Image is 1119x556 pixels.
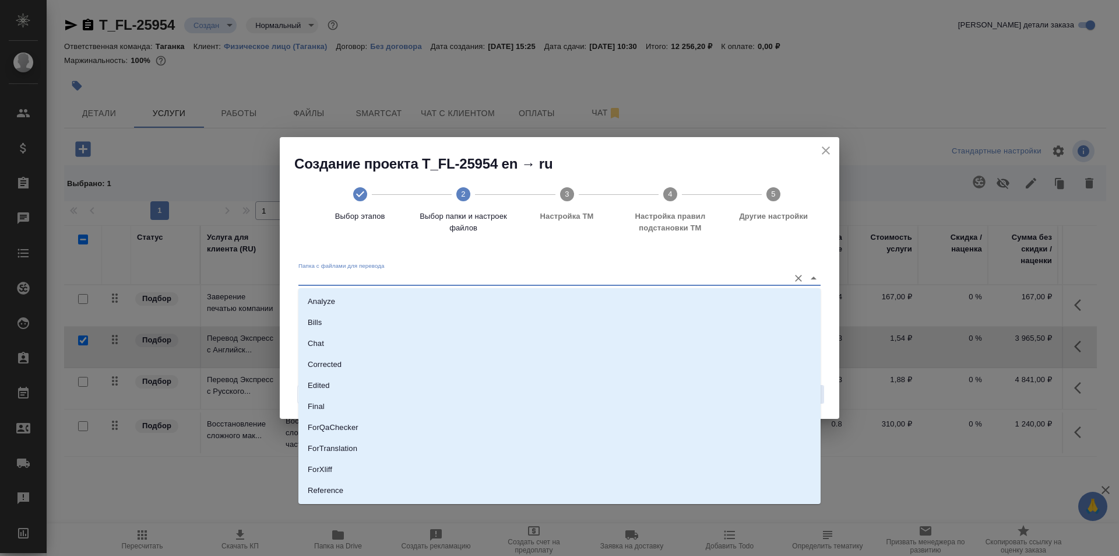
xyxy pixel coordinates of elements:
[623,211,717,234] span: Настройка правил подстановки TM
[520,211,614,222] span: Настройка ТМ
[308,401,325,412] p: Final
[805,270,822,286] button: Close
[461,190,465,198] text: 2
[565,190,569,198] text: 3
[308,443,357,454] p: ForTranslation
[313,211,407,222] span: Выбор этапов
[668,190,672,198] text: 4
[308,485,343,496] p: Reference
[727,211,821,222] span: Другие настройки
[308,359,342,370] p: Corrected
[308,422,358,433] p: ForQaChecker
[308,338,324,349] p: Chat
[308,317,322,328] p: Bills
[308,464,332,475] p: ForXliff
[297,385,335,404] button: Назад
[817,142,835,159] button: close
[308,380,330,391] p: Edited
[308,296,335,307] p: Analyze
[772,190,776,198] text: 5
[790,270,807,286] button: Очистить
[294,155,839,173] h2: Создание проекта T_FL-25954 en → ru
[298,263,385,268] label: Папка с файлами для перевода
[416,211,510,234] span: Выбор папки и настроек файлов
